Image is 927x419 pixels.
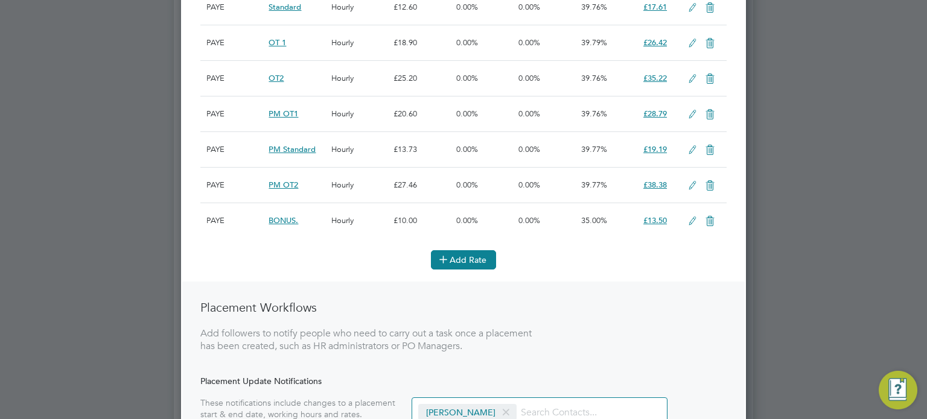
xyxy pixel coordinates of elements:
[328,61,390,96] div: Hourly
[328,203,390,238] div: Hourly
[581,109,607,119] span: 39.76%
[269,215,298,225] span: BONUS.
[581,180,607,190] span: 39.77%
[518,37,540,48] span: 0.00%
[431,250,496,269] button: Add Rate
[269,2,301,12] span: Standard
[581,37,607,48] span: 39.79%
[390,96,453,131] div: £20.60
[269,144,316,154] span: PM Standard
[581,144,607,154] span: 39.77%
[390,168,453,203] div: £27.46
[269,109,298,119] span: PM OT1
[456,215,478,225] span: 0.00%
[203,203,266,238] div: PAYE
[328,96,390,131] div: Hourly
[200,327,532,353] div: Add followers to notify people who need to carry out a task once a placement has been created, su...
[456,109,478,119] span: 0.00%
[328,132,390,167] div: Hourly
[328,25,390,60] div: Hourly
[200,300,532,315] h3: Placement Workflows
[643,180,667,190] span: £38.38
[456,144,478,154] span: 0.00%
[643,215,667,225] span: £13.50
[203,168,266,203] div: PAYE
[643,144,667,154] span: £19.19
[879,371,917,409] button: Engage Resource Center
[581,73,607,83] span: 39.76%
[581,2,607,12] span: 39.76%
[518,73,540,83] span: 0.00%
[456,37,478,48] span: 0.00%
[269,180,298,190] span: PM OT2
[269,37,286,48] span: OT 1
[518,2,540,12] span: 0.00%
[518,180,540,190] span: 0.00%
[390,25,453,60] div: £18.90
[643,109,667,119] span: £28.79
[518,109,540,119] span: 0.00%
[390,61,453,96] div: £25.20
[200,397,412,419] div: These notifications include changes to a placement start & end date, working hours and rates.
[390,132,453,167] div: £13.73
[328,168,390,203] div: Hourly
[203,25,266,60] div: PAYE
[456,73,478,83] span: 0.00%
[203,61,266,96] div: PAYE
[518,215,540,225] span: 0.00%
[456,180,478,190] span: 0.00%
[643,37,667,48] span: £26.42
[269,73,284,83] span: OT2
[518,144,540,154] span: 0.00%
[390,203,453,238] div: £10.00
[643,2,667,12] span: £17.61
[456,2,478,12] span: 0.00%
[643,73,667,83] span: £35.22
[203,132,266,167] div: PAYE
[581,215,607,225] span: 35.00%
[200,376,727,386] div: Placement Update Notifications
[203,96,266,131] div: PAYE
